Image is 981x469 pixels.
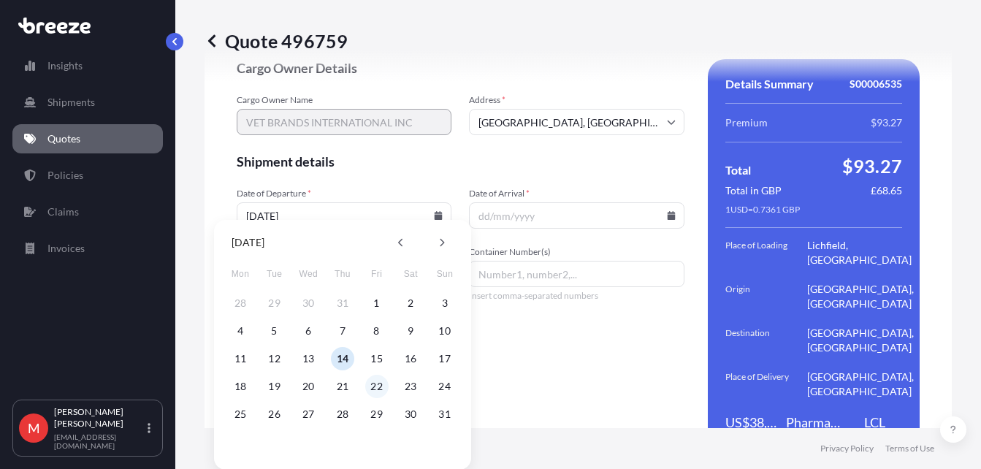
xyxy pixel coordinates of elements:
button: 31 [331,291,354,315]
span: Container Number(s) [469,246,684,258]
button: 16 [399,347,422,370]
span: 1 USD = 0.7361 GBP [725,204,800,216]
p: [PERSON_NAME] [PERSON_NAME] [54,406,145,430]
button: 22 [365,375,389,398]
p: Policies [47,168,83,183]
button: 7 [331,319,354,343]
span: Thursday [329,259,356,289]
span: Shipment details [237,153,684,170]
input: dd/mm/yyyy [237,202,451,229]
button: 12 [263,347,286,370]
button: 19 [263,375,286,398]
span: Address [469,94,684,106]
span: [GEOGRAPHIC_DATA], [GEOGRAPHIC_DATA] [807,282,914,311]
button: 15 [365,347,389,370]
button: 2 [399,291,422,315]
a: Insights [12,51,163,80]
a: Terms of Use [885,443,934,454]
button: 23 [399,375,422,398]
span: [GEOGRAPHIC_DATA], [GEOGRAPHIC_DATA] [807,326,914,355]
a: Privacy Policy [820,443,874,454]
button: 29 [365,403,389,426]
a: Invoices [12,234,163,263]
span: US$38,863.00 [725,413,780,431]
span: Details Summary [725,77,814,91]
button: 30 [297,291,320,315]
button: 5 [263,319,286,343]
button: 29 [263,291,286,315]
span: Total in GBP [725,183,782,198]
span: Monday [227,259,253,289]
a: Policies [12,161,163,190]
span: Insert comma-separated numbers [469,290,684,302]
span: Lichfield, [GEOGRAPHIC_DATA] [807,238,914,267]
button: 13 [297,347,320,370]
span: Place of Delivery [725,370,807,399]
span: Sunday [432,259,458,289]
button: 14 [331,347,354,370]
a: Claims [12,197,163,226]
a: Quotes [12,124,163,153]
p: Quotes [47,131,80,146]
span: Tuesday [262,259,288,289]
button: 28 [331,403,354,426]
span: [GEOGRAPHIC_DATA], [GEOGRAPHIC_DATA] [807,370,914,399]
span: £68.65 [871,183,902,198]
button: 4 [229,319,252,343]
span: $93.27 [842,154,902,178]
span: Wednesday [295,259,321,289]
span: M [28,421,40,435]
button: 28 [229,291,252,315]
span: Friday [364,259,390,289]
button: 26 [263,403,286,426]
button: 8 [365,319,389,343]
span: S00006535 [850,77,902,91]
button: 20 [297,375,320,398]
span: LCL [864,413,885,431]
a: Shipments [12,88,163,117]
button: 25 [229,403,252,426]
button: 21 [331,375,354,398]
button: 17 [433,347,457,370]
button: 9 [399,319,422,343]
button: 24 [433,375,457,398]
button: 3 [433,291,457,315]
p: Insights [47,58,83,73]
button: 30 [399,403,422,426]
p: Shipments [47,95,95,110]
span: Destination [725,326,807,355]
p: [EMAIL_ADDRESS][DOMAIN_NAME] [54,432,145,450]
input: dd/mm/yyyy [469,202,684,229]
span: Date of Arrival [469,188,684,199]
button: 31 [433,403,457,426]
p: Quote 496759 [205,29,348,53]
span: Total [725,163,751,178]
span: $93.27 [871,115,902,130]
input: Cargo owner address [469,109,684,135]
span: Origin [725,282,807,311]
span: Saturday [397,259,424,289]
span: Pharmaceutical Products [786,413,841,431]
button: 27 [297,403,320,426]
span: Cargo Owner Name [237,94,451,106]
button: 6 [297,319,320,343]
button: 10 [433,319,457,343]
input: Number1, number2,... [469,261,684,287]
span: Date of Departure [237,188,451,199]
p: Claims [47,205,79,219]
button: 1 [365,291,389,315]
button: 11 [229,347,252,370]
button: 18 [229,375,252,398]
span: Premium [725,115,768,130]
p: Invoices [47,241,85,256]
div: [DATE] [232,234,264,251]
span: Place of Loading [725,238,807,267]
